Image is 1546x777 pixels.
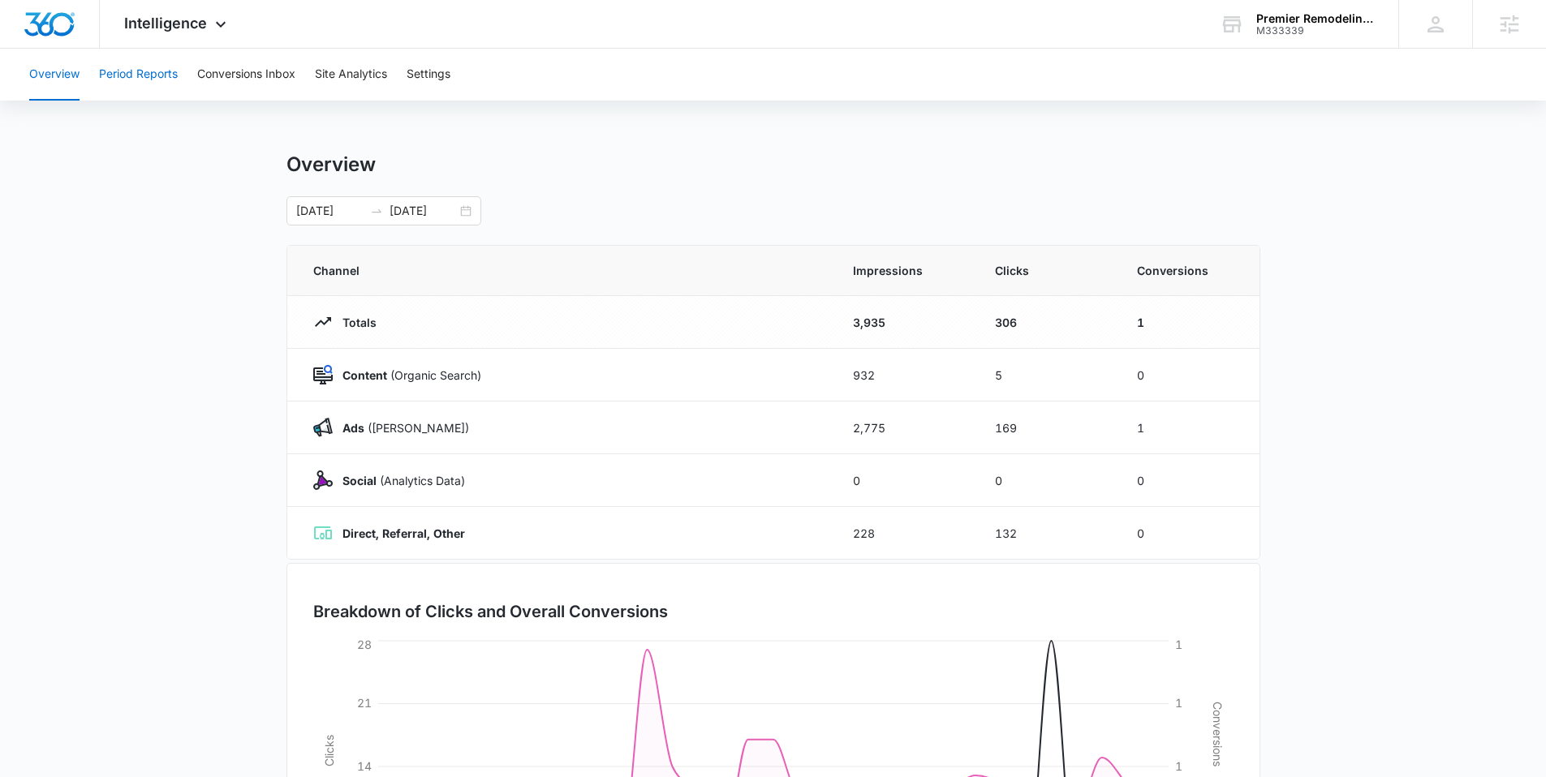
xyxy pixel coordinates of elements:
[26,26,39,39] img: logo_orange.svg
[26,42,39,55] img: website_grey.svg
[342,526,465,540] strong: Direct, Referral, Other
[833,401,975,454] td: 2,775
[975,507,1118,560] td: 132
[1137,262,1234,279] span: Conversions
[1211,702,1225,766] tspan: Conversions
[333,367,481,384] p: (Organic Search)
[333,419,469,436] p: ([PERSON_NAME])
[1175,696,1182,710] tspan: 1
[1175,637,1182,651] tspan: 1
[62,96,145,106] div: Domain Overview
[161,94,174,107] img: tab_keywords_by_traffic_grey.svg
[1118,454,1260,507] td: 0
[296,202,364,220] input: Start date
[833,296,975,349] td: 3,935
[313,599,668,624] h3: Breakdown of Clicks and Overall Conversions
[42,42,179,55] div: Domain: [DOMAIN_NAME]
[975,296,1118,349] td: 306
[1118,401,1260,454] td: 1
[99,49,178,101] button: Period Reports
[370,204,383,217] span: to
[45,26,80,39] div: v 4.0.25
[975,454,1118,507] td: 0
[44,94,57,107] img: tab_domain_overview_orange.svg
[390,202,457,220] input: End date
[313,262,814,279] span: Channel
[315,49,387,101] button: Site Analytics
[995,262,1098,279] span: Clicks
[342,368,387,382] strong: Content
[357,696,372,710] tspan: 21
[1175,759,1182,773] tspan: 1
[975,349,1118,401] td: 5
[124,15,207,32] span: Intelligence
[179,96,273,106] div: Keywords by Traffic
[1118,296,1260,349] td: 1
[357,759,372,773] tspan: 14
[321,735,335,766] tspan: Clicks
[833,507,975,560] td: 228
[342,474,377,487] strong: Social
[313,470,333,490] img: Social
[407,49,450,101] button: Settings
[1118,349,1260,401] td: 0
[197,49,295,101] button: Conversions Inbox
[333,472,465,489] p: (Analytics Data)
[313,418,333,437] img: Ads
[286,152,376,177] h1: Overview
[333,314,377,331] p: Totals
[833,349,975,401] td: 932
[357,637,372,651] tspan: 28
[853,262,956,279] span: Impressions
[370,204,383,217] span: swap-right
[1256,12,1375,25] div: account name
[833,454,975,507] td: 0
[1118,507,1260,560] td: 0
[29,49,80,101] button: Overview
[1256,25,1375,36] div: account id
[313,365,333,384] img: Content
[342,421,364,435] strong: Ads
[975,401,1118,454] td: 169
